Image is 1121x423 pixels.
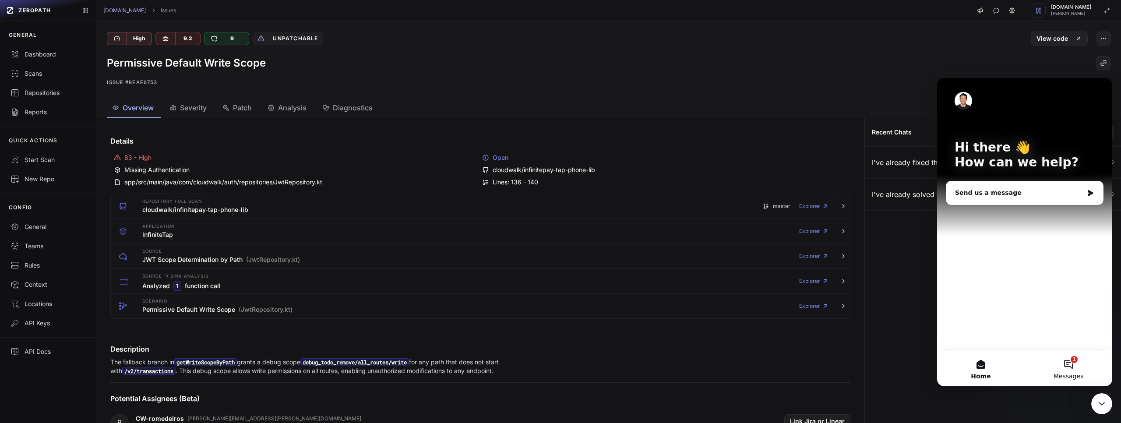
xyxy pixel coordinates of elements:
iframe: Intercom live chat [937,78,1112,386]
span: [DOMAIN_NAME] [1051,5,1091,10]
span: Source [142,249,162,254]
div: Reports [11,108,85,116]
span: master [773,203,790,210]
button: Scenario Permissive Default Write Scope (JwtRepository.kt) Explorer [111,294,850,318]
button: Source JWT Scope Determination by Path (JwtRepository.kt) Explorer [111,244,850,268]
p: QUICK ACTIONS [9,137,58,144]
h3: Permissive Default Write Scope [142,305,293,314]
h3: Analyzed function call [142,281,221,291]
h3: cloudwalk/infinitepay-tap-phone-lib [142,205,248,214]
h4: Description [110,344,850,354]
a: Explorer [799,222,829,240]
nav: breadcrumb [103,7,176,14]
div: 83 - High [114,153,479,162]
div: API Keys [11,319,85,328]
span: Overview [123,102,154,113]
span: Diagnostics [333,102,373,113]
p: [PERSON_NAME][EMAIL_ADDRESS][PERSON_NAME][DOMAIN_NAME] [187,415,361,422]
svg: chevron right, [150,7,156,14]
a: View code [1031,32,1088,46]
h3: InfiniteTap [142,230,173,239]
span: (JwtRepository.kt) [246,255,300,264]
div: Lines: 136 - 140 [482,178,847,187]
p: I've already solved this issue. How to close it? [872,189,1075,200]
a: Explorer [799,197,829,215]
div: Missing Authentication [114,166,479,174]
span: ZEROPATH [18,7,51,14]
div: Scans [11,69,85,78]
a: ZEROPATH [4,4,75,18]
div: 9.2 [175,32,200,45]
button: I've already solved this issue. How to close it? 13m ago [865,179,1121,211]
a: Explorer [799,297,829,315]
h4: Details [110,136,850,146]
span: Scenario [142,299,167,303]
code: debug_todo_remove/all_routes/write [300,358,409,366]
div: Unpatchable [268,32,322,45]
div: Context [11,280,85,289]
a: Explorer [799,247,829,265]
iframe: Intercom live chat [1091,393,1112,414]
div: Teams [11,242,85,250]
h1: Permissive Default Write Scope [107,56,266,70]
p: The fallback branch in grants a debug scope for any path that does not start with . This debug sc... [110,358,503,375]
div: Repositories [11,88,85,97]
div: New Repo [11,175,85,183]
div: General [11,222,85,231]
div: Dashboard [11,50,85,59]
p: I've already fixed this issue, now I need to set here as resolved. WEhere is the option? [872,157,1078,168]
div: Open [482,153,847,162]
span: Severity [180,102,207,113]
code: 1 [173,281,181,291]
p: GENERAL [9,32,37,39]
h4: Potential Assignees (Beta) [110,393,850,404]
span: Application [142,224,175,229]
button: I've already fixed this issue, now I need to set here as resolved. WEhere is the option? 9m ago [865,147,1121,179]
span: Patch [233,102,252,113]
span: Source Sink Analysis [142,272,208,279]
span: [PERSON_NAME] [1051,11,1091,16]
a: Explorer [799,272,829,290]
button: Application InfiniteTap Explorer [111,219,850,243]
p: CONFIG [9,204,32,211]
span: Repository Full scan [142,199,201,204]
a: CW-romedeiros [136,414,184,423]
div: API Docs [11,347,85,356]
h3: JWT Scope Determination by Path [142,255,300,264]
div: app/src/main/java/com/cloudwalk/auth/repositories/JwtRepository.kt [114,178,479,187]
span: (JwtRepository.kt) [239,305,293,314]
p: Issue #8eae6753 [107,77,1110,88]
span: -> [164,272,169,279]
button: Source -> Sink Analysis Analyzed 1 function call Explorer [111,269,850,293]
code: /v2/transactions [122,367,176,375]
a: [DOMAIN_NAME] [103,7,146,14]
div: Rules [11,261,85,270]
div: Start Scan [11,155,85,164]
button: Repository Full scan cloudwalk/infinitepay-tap-phone-lib master Explorer [111,194,850,219]
div: Locations [11,300,85,308]
div: 9 [224,32,240,45]
span: Analysis [278,102,307,113]
a: Issues [161,7,176,14]
h2: Recent Chats [872,128,912,137]
div: High [127,32,152,45]
div: cloudwalk/infinitepay-tap-phone-lib [482,166,847,174]
code: getWriteScopeByPath [174,358,237,366]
